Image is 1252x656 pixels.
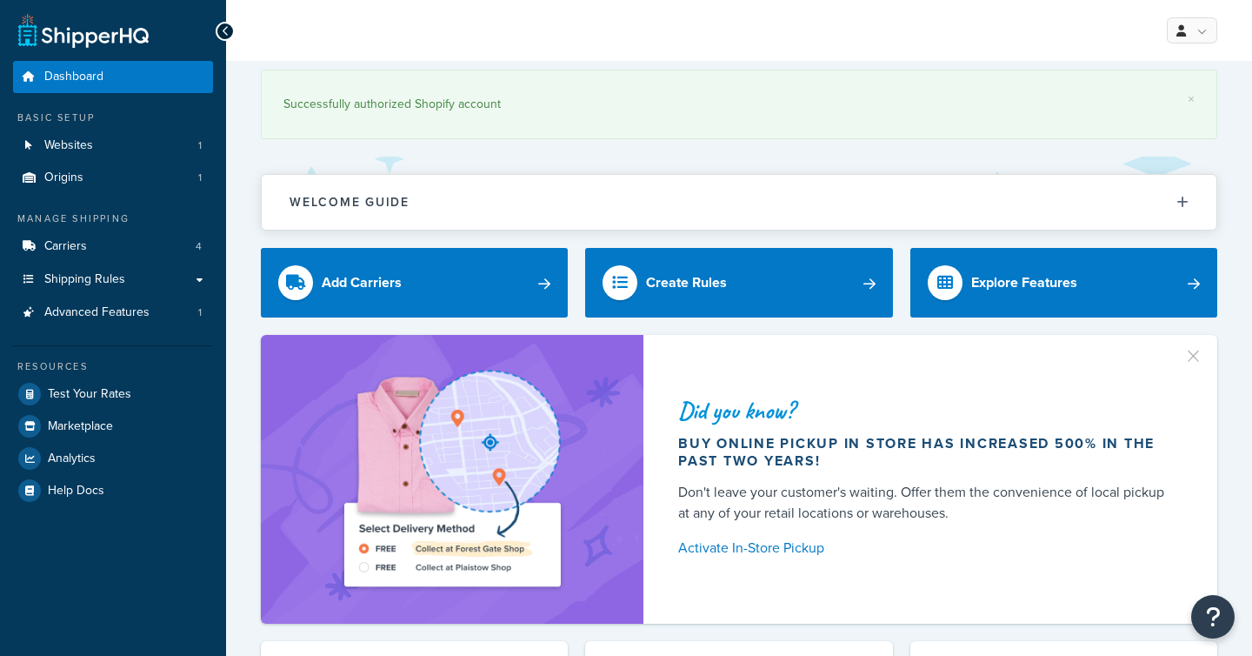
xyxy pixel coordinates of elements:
a: Create Rules [585,248,892,318]
li: Websites [13,130,213,162]
span: Help Docs [48,484,104,499]
div: Don't leave your customer's waiting. Offer them the convenience of local pickup at any of your re... [678,482,1175,524]
span: Carriers [44,239,87,254]
div: Basic Setup [13,110,213,125]
span: Test Your Rates [48,387,131,402]
span: 1 [198,171,202,185]
div: Successfully authorized Shopify account [283,92,1195,117]
div: Explore Features [971,271,1077,295]
li: Advanced Features [13,297,213,329]
a: Carriers4 [13,231,213,263]
a: Dashboard [13,61,213,93]
li: Carriers [13,231,213,263]
div: Did you know? [678,398,1175,423]
a: Websites1 [13,130,213,162]
button: Welcome Guide [262,175,1216,230]
span: Marketplace [48,419,113,434]
button: Open Resource Center [1191,595,1235,639]
span: 1 [198,305,202,320]
a: Advanced Features1 [13,297,213,329]
a: Analytics [13,443,213,474]
a: Add Carriers [261,248,568,318]
h2: Welcome Guide [290,196,410,209]
div: Manage Shipping [13,211,213,226]
a: Activate In-Store Pickup [678,536,1175,560]
a: Explore Features [910,248,1217,318]
li: Origins [13,162,213,194]
span: Analytics [48,452,96,466]
span: Dashboard [44,70,103,84]
div: Add Carriers [322,271,402,295]
span: Websites [44,138,93,153]
img: ad-shirt-map-b0359fc47e01cab431d101c4b569394f6a03f54285957d908178d52f29eb9668.png [295,361,609,598]
div: Create Rules [646,271,727,295]
span: Origins [44,171,83,185]
a: Test Your Rates [13,378,213,410]
a: × [1188,92,1195,106]
a: Marketplace [13,411,213,442]
a: Help Docs [13,475,213,506]
span: Advanced Features [44,305,150,320]
span: Shipping Rules [44,272,125,287]
div: Buy online pickup in store has increased 500% in the past two years! [678,435,1175,470]
span: 1 [198,138,202,153]
span: 4 [196,239,202,254]
a: Shipping Rules [13,264,213,296]
a: Origins1 [13,162,213,194]
div: Resources [13,359,213,374]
